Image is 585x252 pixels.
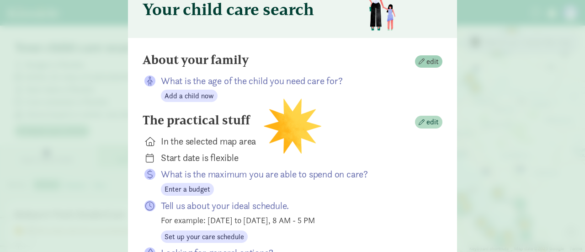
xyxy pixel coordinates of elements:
[165,231,244,242] span: Set up your care schedule
[161,183,214,196] button: Enter a budget
[426,56,439,67] span: edit
[415,55,442,68] button: edit
[161,135,428,148] div: In the selected map area
[161,75,428,87] p: What is the age of the child you need care for?
[161,151,428,164] div: Start date is flexible
[161,231,248,243] button: Set up your care schedule
[161,214,428,226] div: For example: [DATE] to [DATE], 8 AM - 5 PM
[143,53,249,67] h4: About your family
[161,168,428,181] p: What is the maximum you are able to spend on care?
[415,116,442,129] button: edit
[165,184,210,195] span: Enter a budget
[143,113,250,128] h4: The practical stuff
[165,91,214,102] span: Add a child now
[426,117,439,128] span: edit
[161,90,218,102] button: Add a child now
[161,199,428,212] p: Tell us about your ideal schedule.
